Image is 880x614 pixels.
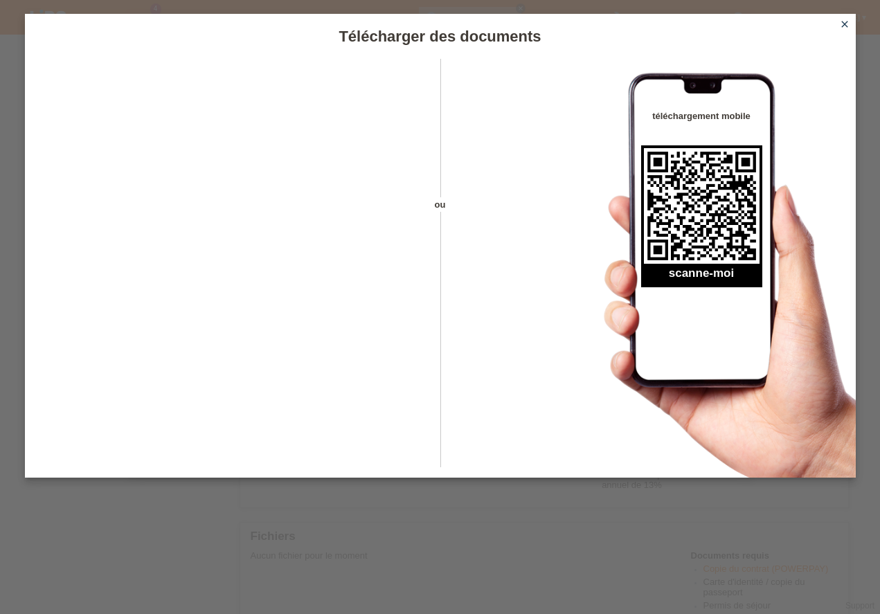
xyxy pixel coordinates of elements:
span: ou [416,197,465,212]
h1: Télécharger des documents [25,28,856,45]
h4: téléchargement mobile [641,111,762,121]
i: close [839,19,850,30]
a: close [836,17,854,33]
h2: scanne-moi [641,267,762,287]
iframe: Upload [46,93,416,440]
